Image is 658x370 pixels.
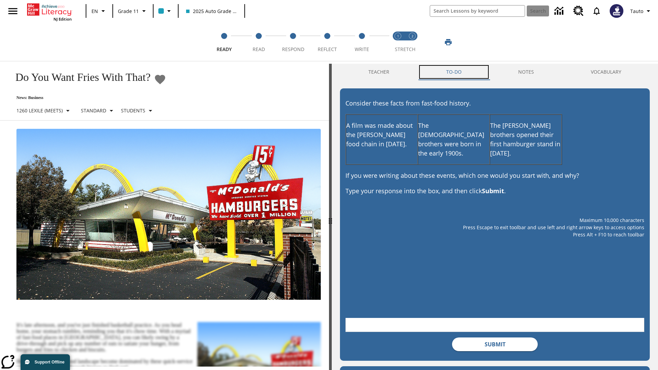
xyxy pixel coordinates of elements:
[16,129,321,300] img: One of the first McDonald's stores, with the iconic red sign and golden arches.
[562,64,650,80] button: VOCABULARY
[16,107,63,114] p: 1260 Lexile (Meets)
[92,8,98,15] span: EN
[452,337,538,351] button: Submit
[482,187,504,195] strong: Submit
[345,231,644,238] p: Press Alt + F10 to reach toolbar
[329,64,332,370] div: Press Enter or Spacebar and then press right and left arrow keys to move the slider
[332,64,658,370] div: activity
[627,5,655,17] button: Profile/Settings
[282,46,304,52] span: Respond
[3,1,23,21] button: Open side menu
[490,64,563,80] button: NOTES
[115,5,151,17] button: Grade: Grade 11, Select a grade
[490,121,561,158] p: The [PERSON_NAME] brothers opened their first hamburger stand in [DATE].
[402,23,422,61] button: Stretch Respond step 2 of 2
[118,104,157,117] button: Select Student
[27,2,72,22] div: Home
[606,2,627,20] button: Select a new avatar
[345,224,644,231] p: Press Escape to exit toolbar and use left and right arrow keys to access options
[345,186,644,196] p: Type your response into the box, and then click .
[345,99,644,108] p: Consider these facts from fast-food history.
[345,217,644,224] p: Maximum 10,000 characters
[569,2,588,20] a: Resource Center, Will open in new tab
[217,46,232,52] span: Ready
[53,16,72,22] span: NJ Edition
[3,5,100,12] body: Maximum 10,000 characters Press Escape to exit toolbar and use left and right arrow keys to acces...
[88,5,110,17] button: Language: EN, Select a language
[186,8,237,15] span: 2025 Auto Grade 11
[550,2,569,21] a: Data Center
[78,104,118,117] button: Scaffolds, Standard
[588,2,606,20] a: Notifications
[395,46,415,52] span: STRETCH
[204,23,244,61] button: Ready step 1 of 5
[345,171,644,180] p: If you were writing about these events, which one would you start with, and why?
[253,46,265,52] span: Read
[35,360,64,365] span: Support Offline
[412,34,413,38] text: 2
[8,95,166,100] p: News: Business
[430,5,525,16] input: search field
[355,46,369,52] span: Write
[14,104,75,117] button: Select Lexile, 1260 Lexile (Meets)
[8,71,150,84] h1: Do You Want Fries With That?
[397,34,399,38] text: 1
[630,8,643,15] span: Tauto
[118,8,139,15] span: Grade 11
[81,107,106,114] p: Standard
[437,36,459,48] button: Print
[273,23,313,61] button: Respond step 3 of 5
[239,23,278,61] button: Read step 2 of 5
[154,73,166,85] button: Add to Favorites - Do You Want Fries With That?
[418,121,489,158] p: The [DEMOGRAPHIC_DATA] brothers were born in the early 1900s.
[418,64,490,80] button: TO-DO
[307,23,347,61] button: Reflect step 4 of 5
[342,23,382,61] button: Write step 5 of 5
[21,354,70,370] button: Support Offline
[156,5,176,17] button: Class color is light blue. Change class color
[346,121,417,149] p: A film was made about the [PERSON_NAME] food chain in [DATE].
[340,64,650,80] div: Instructional Panel Tabs
[610,4,623,18] img: Avatar
[388,23,408,61] button: Stretch Read step 1 of 2
[340,64,418,80] button: Teacher
[121,107,145,114] p: Students
[318,46,337,52] span: Reflect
